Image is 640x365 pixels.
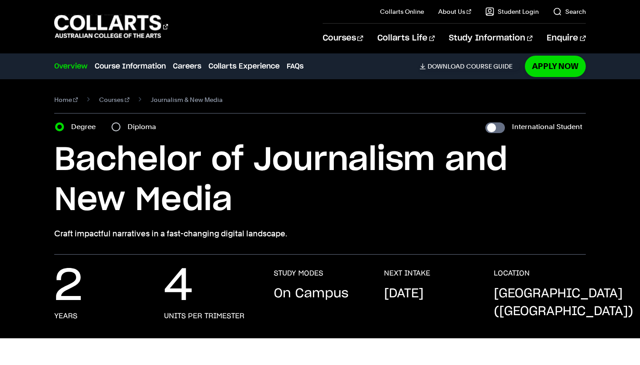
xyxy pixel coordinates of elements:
a: Course Information [95,61,166,72]
p: [GEOGRAPHIC_DATA] ([GEOGRAPHIC_DATA]) [494,285,633,320]
a: About Us [438,7,471,16]
p: On Campus [274,285,348,303]
a: Overview [54,61,88,72]
label: Diploma [128,121,161,133]
h3: years [54,312,77,320]
h3: NEXT INTAKE [384,269,430,278]
a: Courses [99,93,129,106]
h3: STUDY MODES [274,269,323,278]
a: Search [553,7,586,16]
h3: LOCATION [494,269,530,278]
p: Craft impactful narratives in a fast-changing digital landscape. [54,227,585,240]
a: Student Login [485,7,539,16]
label: Degree [71,121,101,133]
a: Courses [323,24,363,53]
a: Collarts Online [380,7,424,16]
a: Collarts Experience [208,61,280,72]
a: Study Information [449,24,532,53]
label: International Student [512,121,582,133]
p: [DATE] [384,285,424,303]
a: FAQs [287,61,304,72]
a: Collarts Life [377,24,435,53]
div: Go to homepage [54,14,168,39]
span: Download [428,62,464,70]
span: Journalism & New Media [151,93,223,106]
h3: units per trimester [164,312,244,320]
p: 4 [164,269,193,304]
h1: Bachelor of Journalism and New Media [54,140,585,220]
a: DownloadCourse Guide [420,62,520,70]
a: Careers [173,61,201,72]
p: 2 [54,269,83,304]
a: Apply Now [525,56,586,77]
a: Enquire [547,24,585,53]
a: Home [54,93,78,106]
